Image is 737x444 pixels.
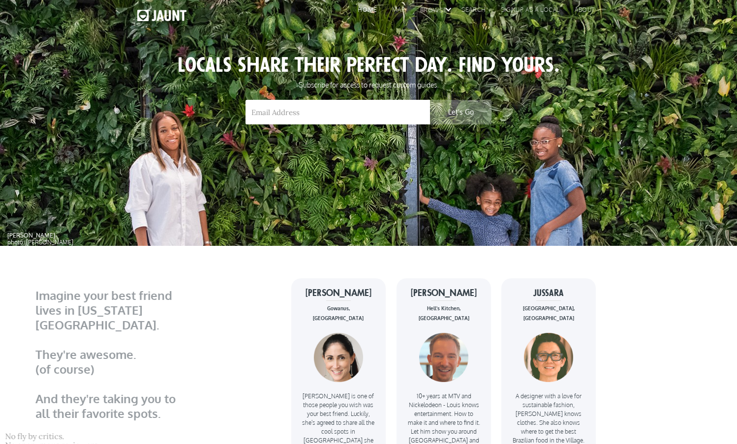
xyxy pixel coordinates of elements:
input: Email Address [246,100,430,124]
div: photo: [PERSON_NAME] [7,232,73,246]
a: signup as a local [491,5,565,20]
a: home [348,5,382,20]
div: homemapbrowse [348,5,452,20]
a: home [137,5,186,26]
form: Email Form [246,100,491,129]
a: map [382,5,410,20]
h5: Subscribe for access to request custom guides. [137,80,600,90]
h1: locals share their perfect day. find yours. [137,56,600,75]
a: search [452,5,491,20]
h2: Imagine your best friend lives in [US_STATE][GEOGRAPHIC_DATA]. They're awesome. (of course) ‍ And... [35,288,183,421]
img: Jaunt logo [137,10,186,21]
div: browse [410,5,452,20]
a: About [565,5,600,20]
input: Let's Go [430,100,491,124]
em: [PERSON_NAME] [7,232,55,239]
